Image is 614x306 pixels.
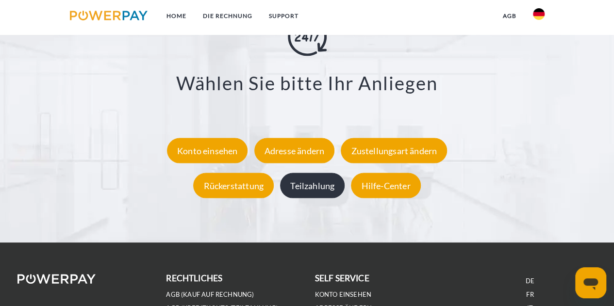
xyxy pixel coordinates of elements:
[260,7,306,25] a: SUPPORT
[495,7,525,25] a: agb
[166,290,254,299] a: AGB (Kauf auf Rechnung)
[526,277,534,285] a: DE
[43,72,571,95] h3: Wählen Sie bitte Ihr Anliegen
[166,273,222,283] b: rechtliches
[191,180,276,191] a: Rückerstattung
[167,138,248,163] div: Konto einsehen
[194,7,260,25] a: DIE RECHNUNG
[278,180,347,191] a: Teilzahlung
[348,180,423,191] a: Hilfe-Center
[526,290,533,299] a: FR
[315,290,372,299] a: Konto einsehen
[575,267,606,298] iframe: Schaltfläche zum Öffnen des Messaging-Fensters; Konversation läuft
[193,173,274,198] div: Rückerstattung
[280,173,345,198] div: Teilzahlung
[341,138,447,163] div: Zustellungsart ändern
[288,17,327,56] img: online-shopping.svg
[165,145,250,156] a: Konto einsehen
[351,173,420,198] div: Hilfe-Center
[533,8,545,20] img: de
[254,138,335,163] div: Adresse ändern
[158,7,194,25] a: Home
[70,11,148,20] img: logo-powerpay.svg
[315,273,369,283] b: self service
[252,145,337,156] a: Adresse ändern
[17,274,96,284] img: logo-powerpay-white.svg
[338,145,449,156] a: Zustellungsart ändern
